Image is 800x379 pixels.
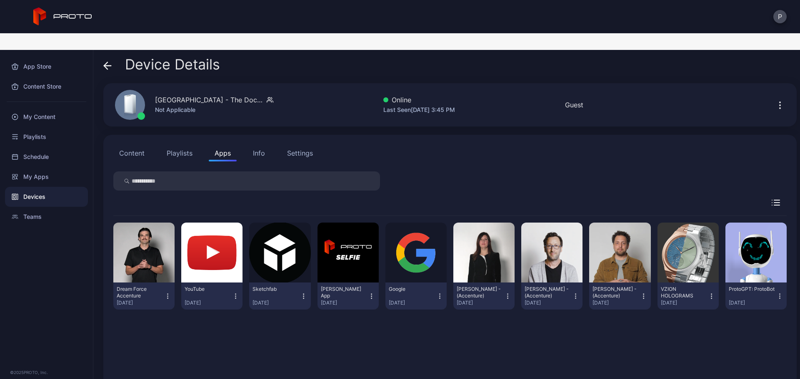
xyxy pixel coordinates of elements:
[389,300,436,306] div: [DATE]
[253,148,265,158] div: Info
[729,286,775,292] div: ProtoGPT: ProtoBot
[281,145,319,161] button: Settings
[592,300,640,306] div: [DATE]
[5,77,88,97] a: Content Store
[592,286,638,299] div: Raffi K - (Accenture)
[383,105,455,115] div: Last Seen [DATE] 3:45 PM
[729,300,776,306] div: [DATE]
[252,300,300,306] div: [DATE]
[5,147,88,167] a: Schedule
[389,286,443,306] button: Google[DATE]
[383,95,455,105] div: Online
[457,286,502,299] div: Mair - (Accenture)
[661,286,707,299] div: VZION HOLOGRAMS
[209,145,237,161] button: Apps
[321,286,375,306] button: [PERSON_NAME] App[DATE]
[117,286,162,299] div: Dream Force Accenture
[5,167,88,187] a: My Apps
[773,10,787,23] button: P
[125,57,220,72] span: Device Details
[5,187,88,207] a: Devices
[117,300,164,306] div: [DATE]
[113,145,150,161] button: Content
[457,286,511,306] button: [PERSON_NAME] - (Accenture)[DATE]
[5,207,88,227] a: Teams
[321,286,367,299] div: David Selfie App
[10,369,83,376] div: © 2025 PROTO, Inc.
[185,286,239,306] button: YouTube[DATE]
[5,107,88,127] a: My Content
[161,145,198,161] button: Playlists
[525,286,579,306] button: [PERSON_NAME] - (Accenture)[DATE]
[117,286,171,306] button: Dream Force Accenture[DATE]
[155,95,263,105] div: [GEOGRAPHIC_DATA] - The Dock - Gen AI Studio
[185,286,230,292] div: YouTube
[287,148,313,158] div: Settings
[5,57,88,77] a: App Store
[247,145,271,161] button: Info
[252,286,298,292] div: Sketchfab
[661,286,715,306] button: VZION HOLOGRAMS[DATE]
[5,127,88,147] a: Playlists
[592,286,647,306] button: [PERSON_NAME] - (Accenture)[DATE]
[389,286,435,292] div: Google
[565,100,583,110] div: Guest
[155,105,273,115] div: Not Applicable
[185,300,232,306] div: [DATE]
[457,300,504,306] div: [DATE]
[321,300,368,306] div: [DATE]
[252,286,307,306] button: Sketchfab[DATE]
[729,286,783,306] button: ProtoGPT: ProtoBot[DATE]
[525,300,572,306] div: [DATE]
[661,300,708,306] div: [DATE]
[525,286,570,299] div: David Nussbaum - (Accenture)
